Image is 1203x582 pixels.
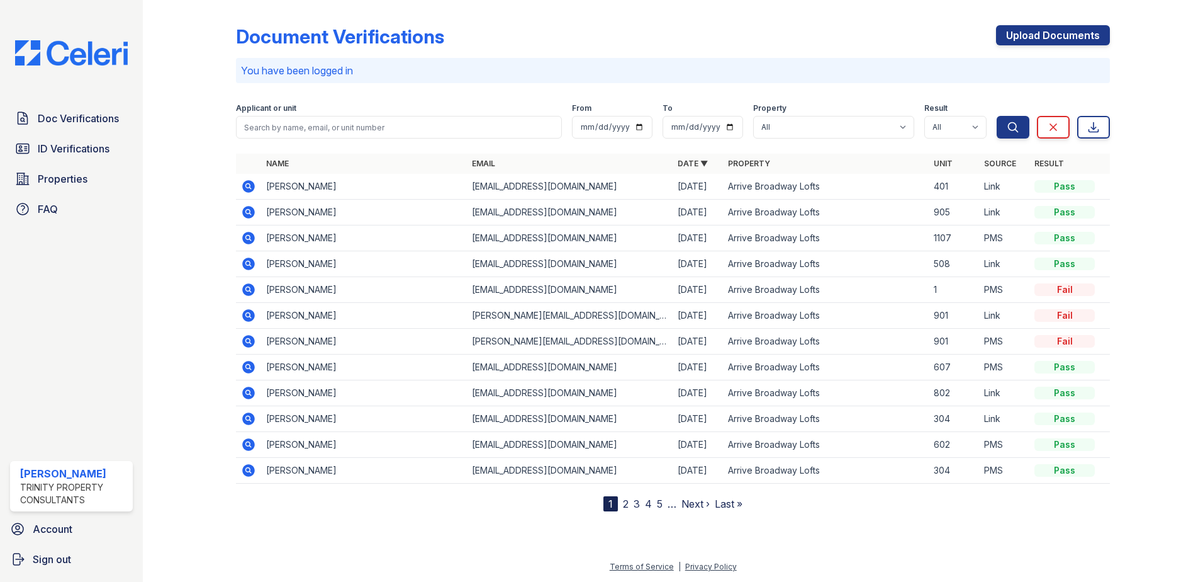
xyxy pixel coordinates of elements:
[467,329,673,355] td: [PERSON_NAME][EMAIL_ADDRESS][DOMAIN_NAME]
[1034,232,1095,244] div: Pass
[20,481,128,506] div: Trinity Property Consultants
[261,225,467,251] td: [PERSON_NAME]
[1034,258,1095,270] div: Pass
[10,106,133,131] a: Doc Verifications
[929,303,979,329] td: 901
[266,159,289,168] a: Name
[979,303,1029,329] td: Link
[668,496,676,511] span: …
[929,329,979,355] td: 901
[723,458,929,484] td: Arrive Broadway Lofts
[261,406,467,432] td: [PERSON_NAME]
[723,355,929,380] td: Arrive Broadway Lofts
[33,552,71,567] span: Sign out
[728,159,770,168] a: Property
[979,406,1029,432] td: Link
[929,200,979,225] td: 905
[467,200,673,225] td: [EMAIL_ADDRESS][DOMAIN_NAME]
[673,380,723,406] td: [DATE]
[678,562,681,571] div: |
[929,251,979,277] td: 508
[33,522,72,537] span: Account
[1034,361,1095,374] div: Pass
[681,498,710,510] a: Next ›
[10,197,133,222] a: FAQ
[1034,206,1095,219] div: Pass
[38,202,58,217] span: FAQ
[678,159,708,168] a: Date ▼
[685,562,737,571] a: Privacy Policy
[979,225,1029,251] td: PMS
[673,200,723,225] td: [DATE]
[472,159,495,168] a: Email
[723,225,929,251] td: Arrive Broadway Lofts
[20,466,128,481] div: [PERSON_NAME]
[467,174,673,200] td: [EMAIL_ADDRESS][DOMAIN_NAME]
[929,277,979,303] td: 1
[1034,283,1095,296] div: Fail
[723,329,929,355] td: Arrive Broadway Lofts
[924,103,948,113] label: Result
[261,432,467,458] td: [PERSON_NAME]
[467,303,673,329] td: [PERSON_NAME][EMAIL_ADDRESS][DOMAIN_NAME]
[261,355,467,380] td: [PERSON_NAME]
[753,103,786,113] label: Property
[663,103,673,113] label: To
[657,498,663,510] a: 5
[1034,387,1095,399] div: Pass
[261,380,467,406] td: [PERSON_NAME]
[723,277,929,303] td: Arrive Broadway Lofts
[610,562,674,571] a: Terms of Service
[1034,413,1095,425] div: Pass
[979,251,1029,277] td: Link
[934,159,953,168] a: Unit
[1034,438,1095,451] div: Pass
[467,432,673,458] td: [EMAIL_ADDRESS][DOMAIN_NAME]
[723,432,929,458] td: Arrive Broadway Lofts
[929,458,979,484] td: 304
[10,136,133,161] a: ID Verifications
[979,174,1029,200] td: Link
[723,251,929,277] td: Arrive Broadway Lofts
[979,277,1029,303] td: PMS
[723,380,929,406] td: Arrive Broadway Lofts
[673,303,723,329] td: [DATE]
[603,496,618,511] div: 1
[572,103,591,113] label: From
[236,103,296,113] label: Applicant or unit
[673,458,723,484] td: [DATE]
[979,355,1029,380] td: PMS
[929,432,979,458] td: 602
[979,432,1029,458] td: PMS
[467,406,673,432] td: [EMAIL_ADDRESS][DOMAIN_NAME]
[623,498,629,510] a: 2
[38,111,119,126] span: Doc Verifications
[5,40,138,66] img: CE_Logo_Blue-a8612792a0a2168367f1c8372b55b34899dd931a85d93a1a3d3e32e68fde9ad4.png
[979,380,1029,406] td: Link
[929,355,979,380] td: 607
[38,171,87,186] span: Properties
[715,498,742,510] a: Last »
[38,141,109,156] span: ID Verifications
[261,200,467,225] td: [PERSON_NAME]
[241,63,1105,78] p: You have been logged in
[979,458,1029,484] td: PMS
[723,406,929,432] td: Arrive Broadway Lofts
[1034,464,1095,477] div: Pass
[467,380,673,406] td: [EMAIL_ADDRESS][DOMAIN_NAME]
[673,225,723,251] td: [DATE]
[1034,180,1095,193] div: Pass
[236,25,444,48] div: Document Verifications
[929,174,979,200] td: 401
[929,406,979,432] td: 304
[1034,309,1095,322] div: Fail
[261,174,467,200] td: [PERSON_NAME]
[673,174,723,200] td: [DATE]
[467,355,673,380] td: [EMAIL_ADDRESS][DOMAIN_NAME]
[929,380,979,406] td: 802
[261,303,467,329] td: [PERSON_NAME]
[996,25,1110,45] a: Upload Documents
[723,174,929,200] td: Arrive Broadway Lofts
[723,200,929,225] td: Arrive Broadway Lofts
[1034,159,1064,168] a: Result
